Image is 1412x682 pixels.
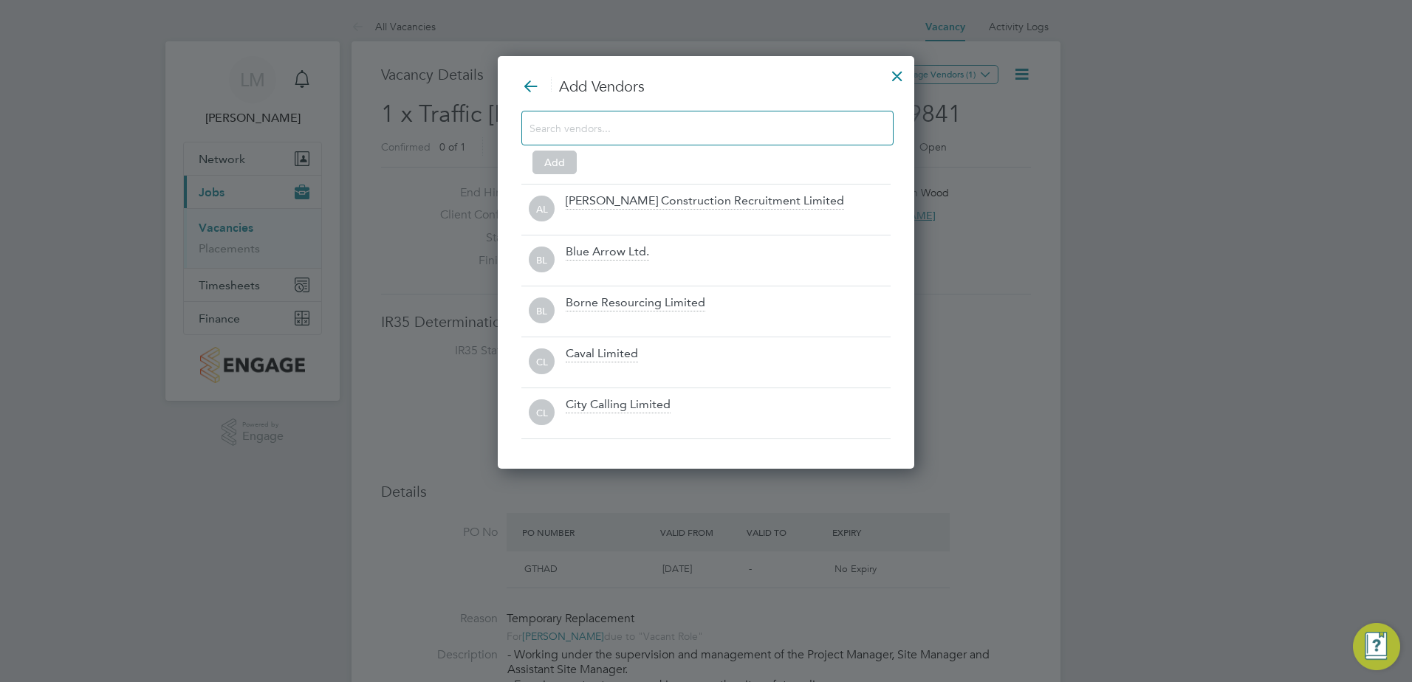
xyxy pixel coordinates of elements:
[566,244,649,261] div: Blue Arrow Ltd.
[566,295,705,311] div: Borne Resourcing Limited
[529,349,555,375] span: CL
[1353,623,1400,670] button: Engage Resource Center
[529,298,555,324] span: BL
[532,151,577,174] button: Add
[529,247,555,273] span: BL
[566,346,638,362] div: Caval Limited
[529,400,555,426] span: CL
[529,118,862,137] input: Search vendors...
[566,193,844,210] div: [PERSON_NAME] Construction Recruitment Limited
[521,77,891,96] h3: Add Vendors
[529,196,555,222] span: AL
[566,397,671,413] div: City Calling Limited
